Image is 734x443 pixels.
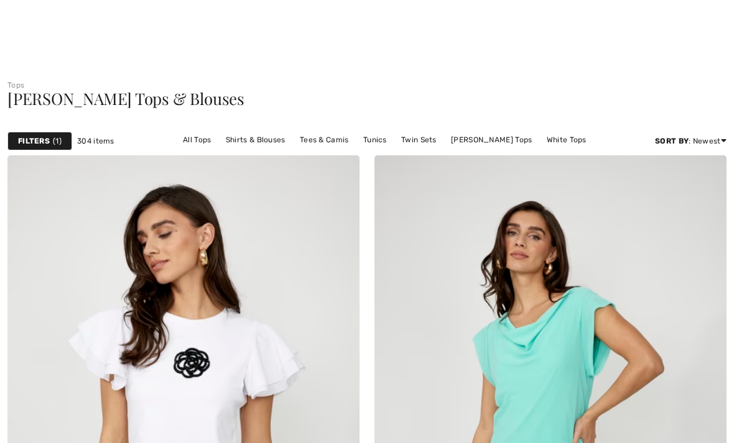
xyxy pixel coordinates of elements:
strong: Filters [18,135,50,147]
span: 1 [53,135,62,147]
strong: Sort By [655,137,689,145]
span: 304 items [77,135,114,147]
a: [PERSON_NAME] Tops [445,132,538,148]
a: Shirts & Blouses [220,132,292,148]
span: [PERSON_NAME] Tops & Blouses [7,88,244,109]
a: Twin Sets [395,132,443,148]
a: Tops [7,81,24,89]
div: : Newest [655,135,727,147]
a: All Tops [177,132,217,148]
a: [PERSON_NAME] Tops [365,148,458,164]
a: Black Tops [311,148,363,164]
a: Tunics [357,132,393,148]
a: Tees & Camis [294,132,355,148]
a: White Tops [541,132,593,148]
